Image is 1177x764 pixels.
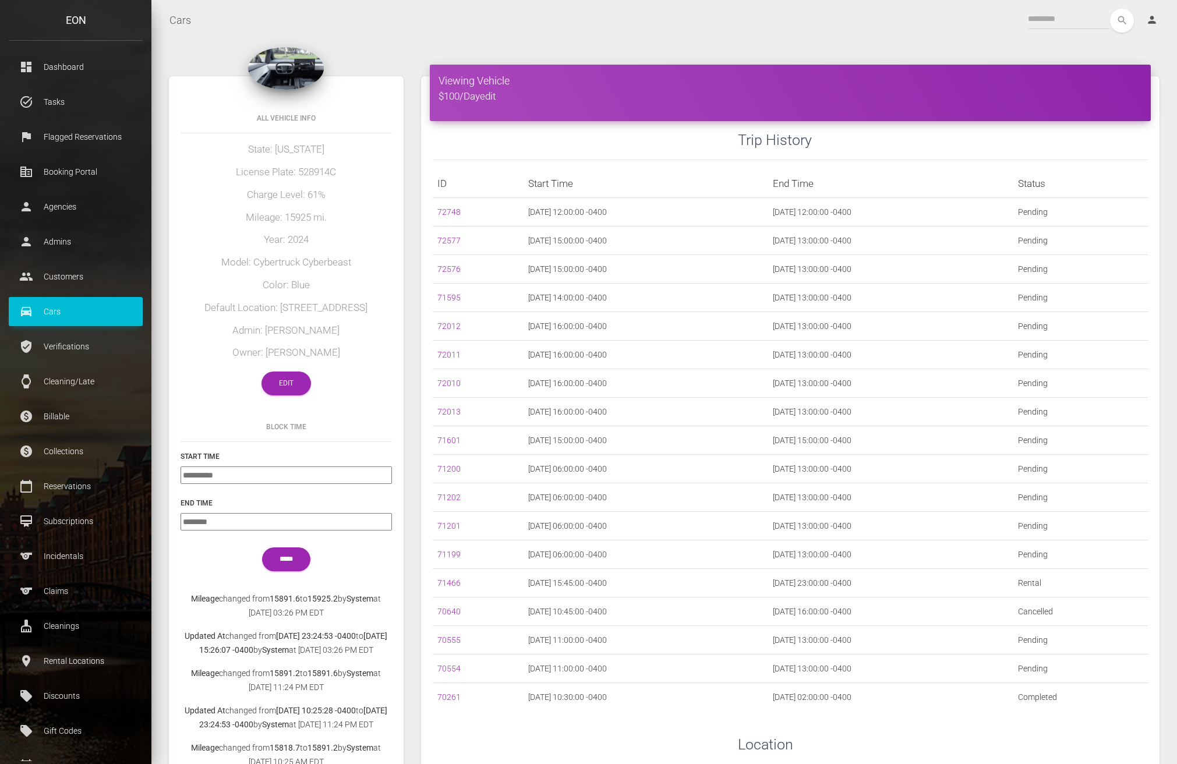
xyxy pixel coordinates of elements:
[17,722,134,740] p: Gift Codes
[480,90,496,102] a: edit
[248,47,324,90] img: 3%20copie.jpg
[9,367,143,396] a: watch Cleaning/Late
[1013,540,1148,569] td: Pending
[524,626,769,655] td: [DATE] 11:00:00 -0400
[1013,284,1148,312] td: Pending
[524,540,769,569] td: [DATE] 06:00:00 -0400
[9,122,143,151] a: flag Flagged Reservations
[1110,9,1134,33] i: search
[347,668,373,678] b: System
[307,743,338,752] b: 15891.2
[437,607,461,616] a: 70640
[768,683,1013,712] td: [DATE] 02:00:00 -0400
[191,668,219,678] b: Mileage
[270,594,300,603] b: 15891.6
[191,743,219,752] b: Mileage
[437,236,461,245] a: 72577
[181,666,392,694] p: changed from to by at [DATE] 11:24 PM EDT
[768,597,1013,626] td: [DATE] 16:00:00 -0400
[524,227,769,255] td: [DATE] 15:00:00 -0400
[437,264,461,274] a: 72576
[768,398,1013,426] td: [DATE] 13:00:00 -0400
[181,143,392,157] h5: State: [US_STATE]
[347,743,373,752] b: System
[524,198,769,227] td: [DATE] 12:00:00 -0400
[738,734,1148,755] h3: Location
[9,472,143,501] a: calendar_today Reservations
[1013,655,1148,683] td: Pending
[270,743,300,752] b: 15818.7
[437,379,461,388] a: 72010
[524,597,769,626] td: [DATE] 10:45:00 -0400
[17,512,134,530] p: Subscriptions
[433,169,524,198] th: ID
[307,668,338,678] b: 15891.6
[9,437,143,466] a: paid Collections
[181,703,392,731] p: changed from to by at [DATE] 11:24 PM EDT
[17,408,134,425] p: Billable
[768,655,1013,683] td: [DATE] 13:00:00 -0400
[437,407,461,416] a: 72013
[9,332,143,361] a: verified_user Verifications
[181,629,392,657] p: changed from to by at [DATE] 03:26 PM EDT
[524,483,769,512] td: [DATE] 06:00:00 -0400
[9,611,143,641] a: cleaning_services Cleanings
[437,321,461,331] a: 72012
[1013,398,1148,426] td: Pending
[1013,227,1148,255] td: Pending
[1013,312,1148,341] td: Pending
[768,569,1013,597] td: [DATE] 23:00:00 -0400
[9,576,143,606] a: sports Claims
[191,594,219,603] b: Mileage
[181,422,392,432] h6: Block Time
[768,626,1013,655] td: [DATE] 13:00:00 -0400
[9,157,143,186] a: corporate_fare Booking Portal
[181,278,392,292] h5: Color: Blue
[1013,597,1148,626] td: Cancelled
[17,128,134,146] p: Flagged Reservations
[524,512,769,540] td: [DATE] 06:00:00 -0400
[181,256,392,270] h5: Model: Cybertruck Cyberbeast
[524,284,769,312] td: [DATE] 14:00:00 -0400
[181,113,392,123] h6: All Vehicle Info
[276,631,356,641] b: [DATE] 23:24:53 -0400
[1013,483,1148,512] td: Pending
[437,664,461,673] a: 70554
[524,683,769,712] td: [DATE] 10:30:00 -0400
[17,687,134,705] p: Discounts
[768,483,1013,512] td: [DATE] 13:00:00 -0400
[9,262,143,291] a: people Customers
[437,578,461,588] a: 71466
[9,402,143,431] a: paid Billable
[437,493,461,502] a: 71202
[181,451,392,462] h6: Start Time
[524,569,769,597] td: [DATE] 15:45:00 -0400
[17,303,134,320] p: Cars
[768,512,1013,540] td: [DATE] 13:00:00 -0400
[181,592,392,620] p: changed from to by at [DATE] 03:26 PM EDT
[439,73,1142,88] h4: Viewing Vehicle
[185,631,225,641] b: Updated At
[181,188,392,202] h5: Charge Level: 61%
[9,227,143,256] a: person Admins
[276,706,356,715] b: [DATE] 10:25:28 -0400
[437,521,461,530] a: 71201
[9,646,143,675] a: place Rental Locations
[1013,198,1148,227] td: Pending
[347,594,373,603] b: System
[181,233,392,247] h5: Year: 2024
[437,293,461,302] a: 71595
[1013,169,1148,198] th: Status
[768,284,1013,312] td: [DATE] 13:00:00 -0400
[181,498,392,508] h6: End Time
[437,692,461,702] a: 70261
[9,297,143,326] a: drive_eta Cars
[1013,341,1148,369] td: Pending
[768,227,1013,255] td: [DATE] 13:00:00 -0400
[181,324,392,338] h5: Admin: [PERSON_NAME]
[524,655,769,683] td: [DATE] 11:00:00 -0400
[17,233,134,250] p: Admins
[768,540,1013,569] td: [DATE] 13:00:00 -0400
[768,341,1013,369] td: [DATE] 13:00:00 -0400
[1013,626,1148,655] td: Pending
